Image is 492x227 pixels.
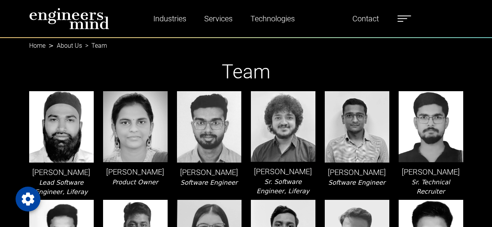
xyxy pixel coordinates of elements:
a: Contact [349,10,382,28]
i: Software Engineer [180,179,238,186]
i: Lead Software Engineer, Liferay [35,179,88,196]
p: [PERSON_NAME] [103,166,168,178]
a: Technologies [247,10,298,28]
img: leader-img [251,91,315,162]
i: Software Engineer [328,179,385,186]
img: leader-img [177,91,242,163]
i: Sr. Technical Recruiter [411,178,450,195]
img: logo [29,8,109,29]
a: About Us [57,42,82,49]
p: [PERSON_NAME] [325,166,389,178]
p: [PERSON_NAME] [399,166,463,178]
p: [PERSON_NAME] [177,166,242,178]
img: leader-img [29,91,94,163]
a: Industries [150,10,189,28]
a: Home [29,42,46,49]
p: [PERSON_NAME] [29,166,94,178]
h1: Team [29,60,463,83]
nav: breadcrumb [29,37,463,47]
img: leader-img [103,91,168,163]
img: leader-img [325,91,389,163]
li: Team [82,41,107,50]
i: Product Owner [112,178,158,186]
a: Services [201,10,236,28]
img: leader-img [399,91,463,163]
p: [PERSON_NAME] [251,166,315,177]
i: Sr. Software Engineer, Liferay [256,178,309,195]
